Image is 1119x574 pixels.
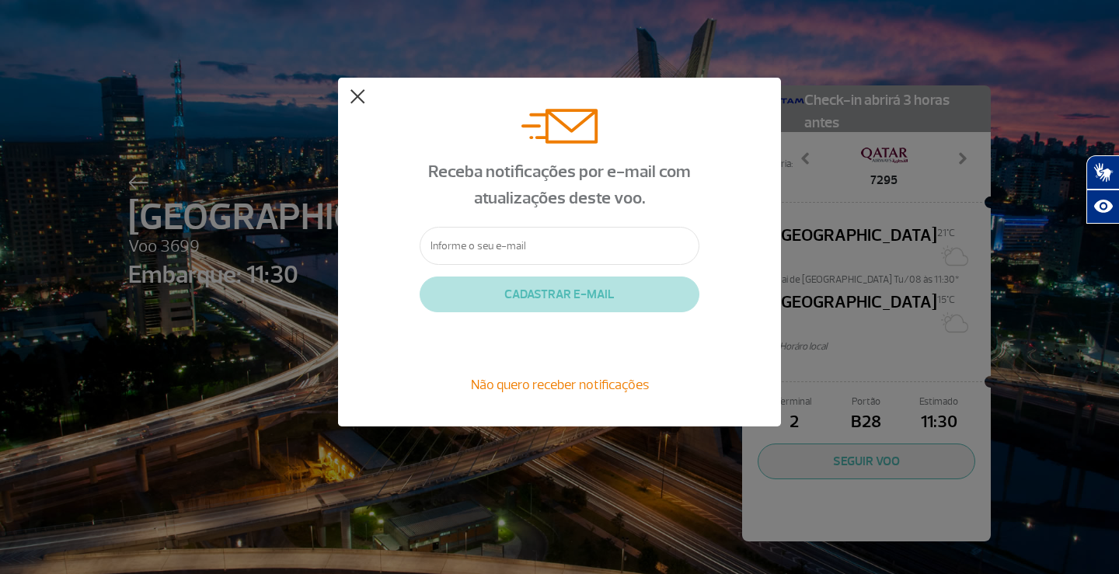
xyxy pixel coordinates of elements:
input: Informe o seu e-mail [420,227,699,265]
span: Não quero receber notificações [471,376,649,393]
span: Receba notificações por e-mail com atualizações deste voo. [428,161,691,209]
button: CADASTRAR E-MAIL [420,277,699,312]
div: Plugin de acessibilidade da Hand Talk. [1086,155,1119,224]
button: Abrir recursos assistivos. [1086,190,1119,224]
button: Abrir tradutor de língua de sinais. [1086,155,1119,190]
